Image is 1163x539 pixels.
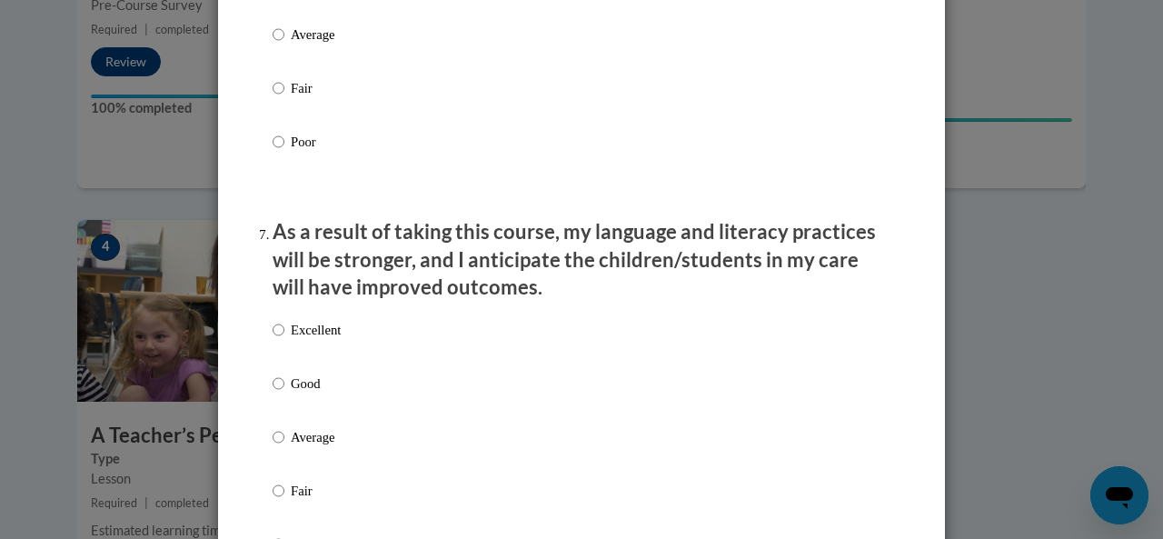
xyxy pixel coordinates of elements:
[273,374,284,394] input: Good
[291,427,341,447] p: Average
[291,78,341,98] p: Fair
[273,481,284,501] input: Fair
[291,374,341,394] p: Good
[291,25,341,45] p: Average
[291,132,341,152] p: Poor
[291,320,341,340] p: Excellent
[273,25,284,45] input: Average
[291,481,341,501] p: Fair
[273,320,284,340] input: Excellent
[273,218,890,302] p: As a result of taking this course, my language and literacy practices will be stronger, and I ant...
[273,132,284,152] input: Poor
[273,78,284,98] input: Fair
[273,427,284,447] input: Average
